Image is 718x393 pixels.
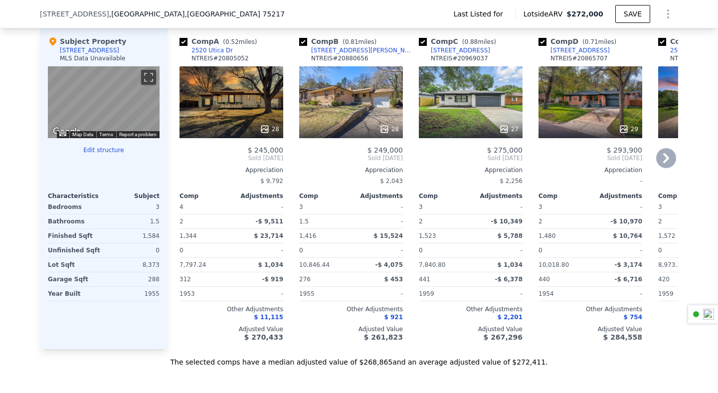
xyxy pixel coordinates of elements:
span: Sold [DATE] [419,154,523,162]
div: Other Adjustments [538,305,642,313]
span: ( miles) [219,38,261,45]
div: 288 [106,272,160,286]
span: 3 [419,203,423,210]
span: 0 [299,247,303,254]
div: 1.5 [106,214,160,228]
div: Comp D [538,36,620,46]
div: - [592,243,642,257]
span: $ 1,034 [258,261,283,268]
span: ( miles) [458,38,500,45]
span: 3 [658,203,662,210]
span: $ 9,792 [260,178,283,185]
span: 1,523 [419,232,436,239]
div: Adjustments [590,192,642,200]
span: -$ 10,970 [610,218,642,225]
span: $ 921 [384,314,403,321]
span: $ 245,000 [248,146,283,154]
button: Show Options [658,4,678,24]
div: Comp B [299,36,380,46]
span: Last Listed for [454,9,507,19]
span: -$ 919 [262,276,283,283]
div: 0 [106,243,160,257]
div: - [233,287,283,301]
div: Appreciation [538,166,642,174]
span: $272,000 [566,10,603,18]
div: 2 [658,214,708,228]
span: 0.71 [585,38,598,45]
div: 28 [260,124,279,134]
div: 27 [499,124,519,134]
div: Comp [658,192,710,200]
div: - [233,200,283,214]
div: - [538,174,642,188]
span: -$ 6,378 [495,276,523,283]
span: 1,416 [299,232,316,239]
span: $ 5,788 [498,232,523,239]
div: Comp [179,192,231,200]
span: 276 [299,276,311,283]
a: [STREET_ADDRESS] [538,46,610,54]
div: 1955 [106,287,160,301]
div: Lot Sqft [48,258,102,272]
div: - [592,287,642,301]
div: 1953 [179,287,229,301]
div: - [353,214,403,228]
div: Appreciation [419,166,523,174]
img: Google [50,125,83,138]
a: Terms (opens in new tab) [99,132,113,137]
div: Other Adjustments [299,305,403,313]
span: 0 [419,247,423,254]
span: $ 23,714 [254,232,283,239]
span: $ 267,296 [484,333,523,341]
span: 7,840.80 [419,261,445,268]
span: 1,572 [658,232,675,239]
span: ( miles) [339,38,380,45]
span: $ 453 [384,276,403,283]
div: Adjusted Value [299,325,403,333]
a: 2520 Utica Dr [179,46,233,54]
div: - [353,200,403,214]
div: 1,584 [106,229,160,243]
div: 2 [419,214,469,228]
span: $ 2,256 [500,178,523,185]
span: -$ 4,075 [375,261,403,268]
span: $ 284,558 [603,333,642,341]
span: 4 [179,203,183,210]
div: Comp [299,192,351,200]
span: 0 [658,247,662,254]
div: Adjustments [231,192,283,200]
span: 3 [299,203,303,210]
div: Street View [48,66,160,138]
div: Garage Sqft [48,272,102,286]
a: [STREET_ADDRESS][PERSON_NAME] [299,46,415,54]
div: Adjusted Value [538,325,642,333]
div: - [473,243,523,257]
span: $ 270,433 [244,333,283,341]
span: $ 1,034 [498,261,523,268]
a: Open this area in Google Maps (opens a new window) [50,125,83,138]
div: Comp C [419,36,500,46]
span: [STREET_ADDRESS] [40,9,109,19]
span: 10,018.80 [538,261,569,268]
div: Adjustments [351,192,403,200]
div: - [353,243,403,257]
span: $ 261,823 [364,333,403,341]
div: Comp [538,192,590,200]
span: $ 2,201 [498,314,523,321]
span: -$ 3,174 [615,261,642,268]
div: - [473,200,523,214]
div: Appreciation [299,166,403,174]
div: NTREIS # 20805052 [191,54,249,62]
span: 7,797.24 [179,261,206,268]
div: Bedrooms [48,200,102,214]
span: 0 [179,247,183,254]
span: 441 [419,276,430,283]
div: Comp [419,192,471,200]
button: Keyboard shortcuts [59,132,66,136]
div: Adjustments [471,192,523,200]
span: 8,973.36 [658,261,685,268]
span: 1,480 [538,232,555,239]
div: 2 [538,214,588,228]
span: , [GEOGRAPHIC_DATA] 75217 [184,10,285,18]
span: $ 249,000 [367,146,403,154]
